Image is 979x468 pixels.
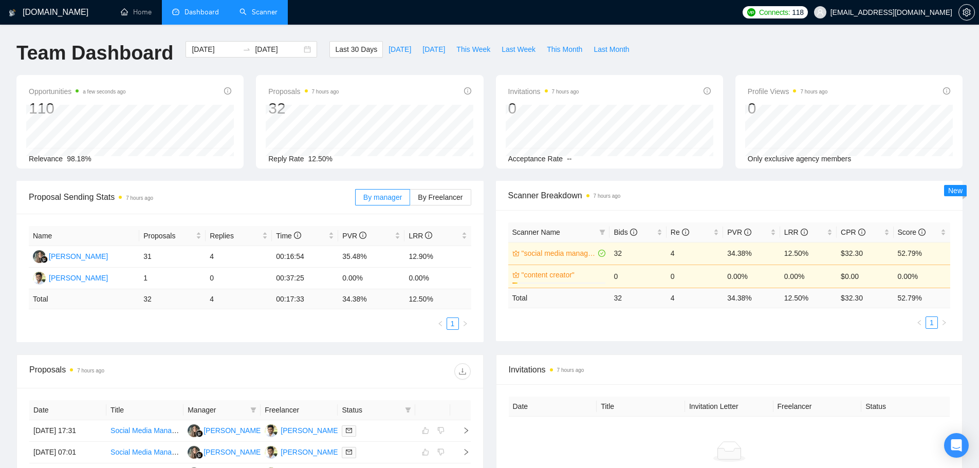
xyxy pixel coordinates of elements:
span: New [948,186,963,195]
th: Freelancer [261,400,338,420]
span: Scanner Name [512,228,560,236]
td: 4 [206,246,272,268]
input: Start date [192,44,238,55]
img: SH [265,424,278,437]
td: 35.48% [338,246,404,268]
a: homeHome [121,8,152,16]
span: Invitations [509,363,950,376]
span: info-circle [359,232,366,239]
th: Date [29,400,106,420]
th: Title [597,397,685,417]
td: 0 [667,265,723,288]
span: [DATE] [422,44,445,55]
h1: Team Dashboard [16,41,173,65]
div: 32 [268,99,339,118]
span: Replies [210,230,260,241]
div: Proposals [29,363,250,380]
button: Last 30 Days [329,41,383,58]
span: check-circle [598,250,605,257]
span: Re [671,228,689,236]
a: SH[PERSON_NAME] [265,426,340,434]
span: info-circle [744,229,751,236]
button: left [434,317,447,330]
span: info-circle [943,87,950,95]
span: download [455,367,470,376]
td: 12.90% [404,246,471,268]
span: Manager [188,404,246,416]
a: "social media manager" [522,248,597,259]
td: 34.38% [723,242,780,265]
td: 12.50 % [780,288,837,308]
span: [DATE] [389,44,411,55]
img: gigradar-bm.png [196,430,203,437]
span: By manager [363,193,402,201]
td: 12.50% [780,242,837,265]
td: Total [29,289,139,309]
span: Dashboard [184,8,219,16]
th: Title [106,400,183,420]
li: Previous Page [913,316,926,329]
td: 00:37:25 [272,268,338,289]
td: 52.79 % [894,288,950,308]
img: upwork-logo.png [747,8,755,16]
span: Proposals [268,85,339,98]
th: Manager [183,400,261,420]
span: info-circle [630,229,637,236]
img: LK [188,424,200,437]
time: 7 hours ago [594,193,621,199]
th: Invitation Letter [685,397,773,417]
td: 32 [609,288,666,308]
span: mail [346,449,352,455]
span: info-circle [464,87,471,95]
td: Social Media Manager/Creator Familiar With Muslim Culture [106,442,183,463]
a: SH[PERSON_NAME] [33,273,108,282]
time: 7 hours ago [77,368,104,373]
img: SH [265,446,278,459]
span: mail [346,427,352,434]
td: 0.00% [780,265,837,288]
a: Social Media Manager Needed for Brand Growth [110,426,266,435]
span: 118 [792,7,803,18]
td: 12.50 % [404,289,471,309]
span: left [916,320,922,326]
span: swap-right [243,45,251,53]
th: Replies [206,226,272,246]
button: [DATE] [383,41,417,58]
td: $32.30 [837,242,893,265]
div: [PERSON_NAME] [281,446,340,458]
span: Proposals [143,230,194,241]
time: 7 hours ago [557,367,584,373]
span: Opportunities [29,85,126,98]
li: 1 [926,316,938,329]
th: Status [861,397,950,417]
a: LK[PERSON_NAME] [188,426,263,434]
span: 12.50% [308,155,333,163]
span: filter [403,402,413,418]
td: $ 32.30 [837,288,893,308]
button: right [459,317,471,330]
span: Invitations [508,85,579,98]
span: Last Week [502,44,535,55]
span: 98.18% [67,155,91,163]
img: LK [188,446,200,459]
li: 1 [447,317,459,330]
img: gigradar-bm.png [41,256,48,263]
span: PVR [342,232,366,240]
span: Time [276,232,301,240]
span: filter [597,224,607,240]
span: Proposal Sending Stats [29,191,355,203]
span: right [454,427,470,434]
span: Status [342,404,400,416]
td: 00:16:54 [272,246,338,268]
td: 00:17:33 [272,289,338,309]
span: Last 30 Days [335,44,377,55]
span: info-circle [425,232,432,239]
span: info-circle [918,229,926,236]
td: 32 [609,242,666,265]
span: filter [248,402,258,418]
a: SH[PERSON_NAME] [265,447,340,456]
span: CPR [841,228,865,236]
a: setting [958,8,975,16]
span: filter [599,229,605,235]
td: 0 [609,265,666,288]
